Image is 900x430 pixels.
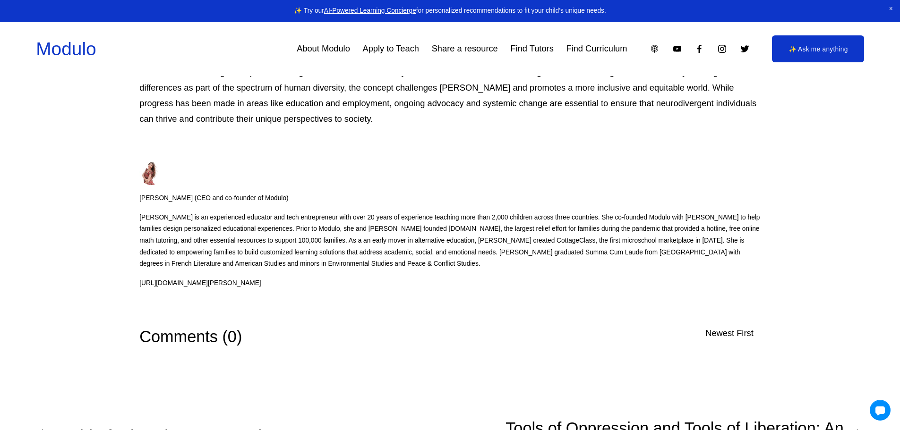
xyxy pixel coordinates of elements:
[139,278,261,289] a: [URL][DOMAIN_NAME][PERSON_NAME]
[363,40,419,58] a: Apply to Teach
[139,154,288,204] a: [PERSON_NAME] (CEO and co-founder of Modulo)
[694,44,704,54] a: Facebook
[672,44,682,54] a: YouTube
[139,193,288,204] span: [PERSON_NAME] (CEO and co-founder of Modulo)
[772,35,864,62] a: ✨ Ask me anything
[717,44,727,54] a: Instagram
[139,65,760,127] p: The term “neurodivergent” represents a significant shift in how society understands and interacts...
[510,40,553,58] a: Find Tutors
[705,328,754,338] span: Newest First
[566,40,627,58] a: Find Curriculum
[432,40,498,58] a: Share a resource
[324,7,416,14] a: AI-Powered Learning Concierge
[139,328,242,346] span: Comments (0)
[650,44,660,54] a: Apple Podcasts
[36,39,96,59] a: Modulo
[740,44,750,54] a: Twitter
[139,212,760,270] p: [PERSON_NAME] is an experienced educator and tech entrepreneur with over 20 years of experience t...
[297,40,350,58] a: About Modulo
